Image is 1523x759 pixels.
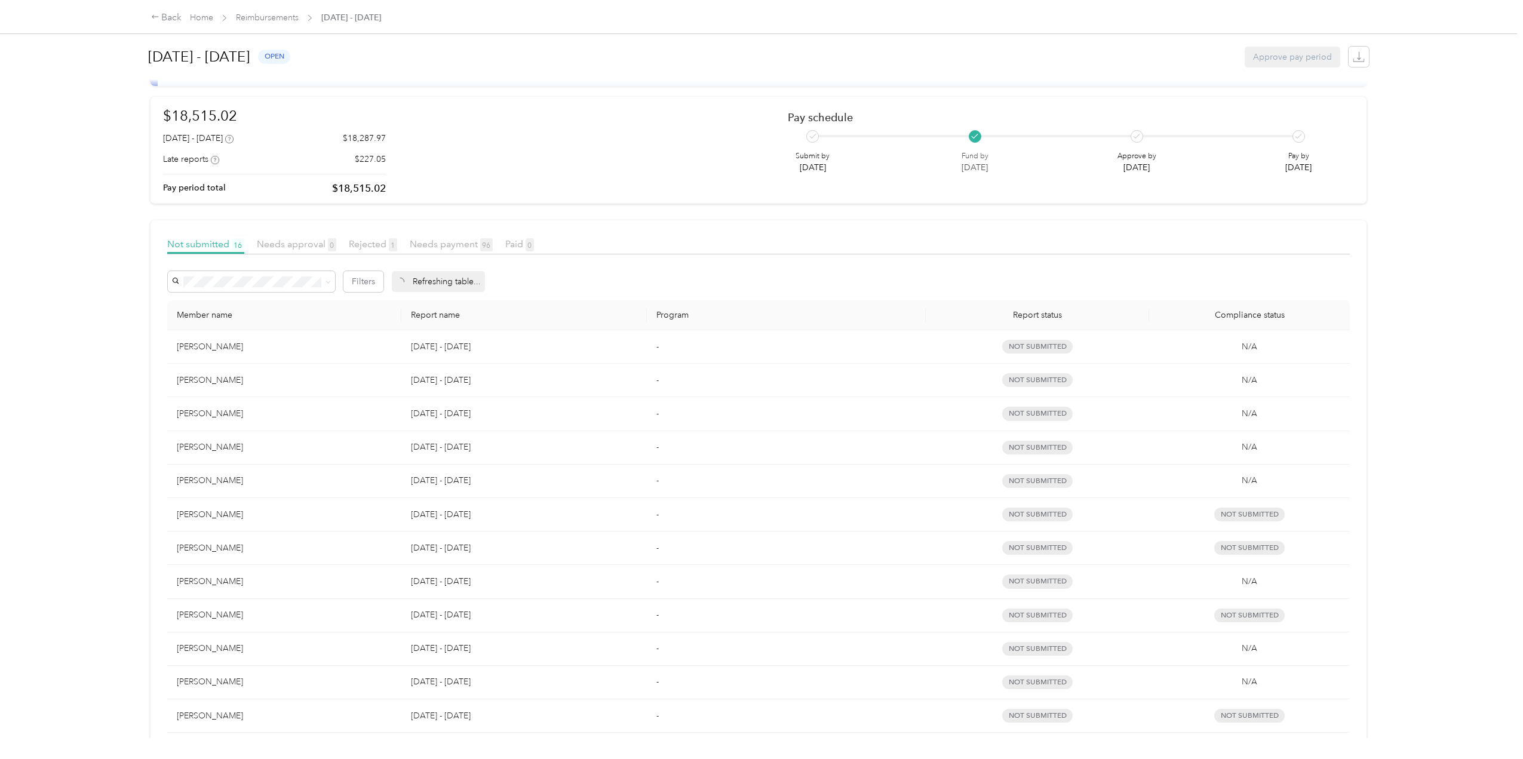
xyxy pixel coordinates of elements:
p: [DATE] - [DATE] [411,441,637,454]
td: N/A [1149,465,1350,498]
div: [PERSON_NAME] [177,675,392,689]
h1: [DATE] - [DATE] [148,42,250,71]
p: [DATE] - [DATE] [411,709,637,723]
p: [DATE] - [DATE] [411,340,637,354]
p: [DATE] [1117,161,1156,174]
td: - [647,666,926,699]
iframe: Everlance-gr Chat Button Frame [1456,692,1523,759]
div: [DATE] - [DATE] [163,132,234,145]
th: Member name [167,300,401,330]
div: [PERSON_NAME] [177,374,392,387]
span: not submitted [1002,709,1073,723]
div: Back [151,11,182,25]
td: - [647,531,926,565]
p: [DATE] [1285,161,1312,174]
div: [PERSON_NAME] [177,709,392,723]
div: [PERSON_NAME] [177,407,392,420]
p: Submit by [796,151,830,162]
td: - [647,565,926,598]
p: Approve by [1117,151,1156,162]
span: Compliance status [1159,310,1340,320]
p: [DATE] - [DATE] [411,642,637,655]
div: [PERSON_NAME] [177,340,392,354]
span: not submitted [1002,541,1073,555]
div: [PERSON_NAME] [177,441,392,454]
td: - [647,431,926,465]
p: $227.05 [355,153,386,165]
span: Not submitted [1214,541,1285,555]
a: Reimbursements [236,13,299,23]
button: Filters [343,271,383,292]
span: open [258,50,290,63]
span: Paid [505,238,534,250]
a: Home [190,13,213,23]
p: [DATE] [796,161,830,174]
p: [DATE] - [DATE] [411,575,637,588]
p: Fund by [962,151,988,162]
p: [DATE] - [DATE] [411,508,637,521]
div: Member name [177,310,392,320]
span: not submitted [1002,474,1073,488]
p: [DATE] - [DATE] [411,474,637,487]
td: N/A [1149,632,1350,666]
td: - [647,498,926,531]
span: not submitted [1002,609,1073,622]
h1: $18,515.02 [163,105,386,126]
td: - [647,699,926,733]
p: [DATE] [962,161,988,174]
td: - [647,632,926,666]
span: 0 [526,238,534,251]
p: [DATE] - [DATE] [411,675,637,689]
td: N/A [1149,431,1350,465]
p: Pay period total [163,182,226,194]
span: Not submitted [167,238,244,250]
span: Needs approval [257,238,336,250]
span: Rejected [349,238,397,250]
p: Pay by [1285,151,1312,162]
span: not submitted [1002,373,1073,387]
p: [DATE] - [DATE] [411,374,637,387]
span: not submitted [1002,508,1073,521]
span: not submitted [1002,675,1073,689]
td: - [647,599,926,632]
div: [PERSON_NAME] [177,609,392,622]
div: [PERSON_NAME] [177,542,392,555]
div: [PERSON_NAME] [177,575,392,588]
span: not submitted [1002,407,1073,420]
span: not submitted [1002,642,1073,656]
div: Refreshing table... [392,271,485,292]
span: not submitted [1002,441,1073,454]
p: $18,287.97 [343,132,386,145]
td: N/A [1149,364,1350,397]
span: 96 [480,238,493,251]
span: Needs payment [410,238,493,250]
h2: Pay schedule [788,111,1333,124]
p: [DATE] - [DATE] [411,542,637,555]
p: [DATE] - [DATE] [411,407,637,420]
span: Not submitted [1214,508,1285,521]
td: N/A [1149,330,1350,364]
div: Late reports [163,153,219,165]
span: 1 [389,238,397,251]
span: Report status [935,310,1140,320]
span: Not submitted [1214,709,1285,723]
span: 16 [232,238,244,251]
td: - [647,465,926,498]
span: [DATE] - [DATE] [321,11,381,24]
td: - [647,364,926,397]
td: - [647,330,926,364]
td: N/A [1149,397,1350,431]
p: $18,515.02 [332,181,386,196]
td: N/A [1149,666,1350,699]
th: Program [647,300,926,330]
th: Report name [401,300,647,330]
td: N/A [1149,565,1350,598]
span: 0 [328,238,336,251]
span: Not submitted [1214,609,1285,622]
div: [PERSON_NAME] [177,474,392,487]
span: not submitted [1002,340,1073,354]
div: [PERSON_NAME] [177,642,392,655]
p: [DATE] - [DATE] [411,609,637,622]
div: [PERSON_NAME] [177,508,392,521]
span: not submitted [1002,574,1073,588]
